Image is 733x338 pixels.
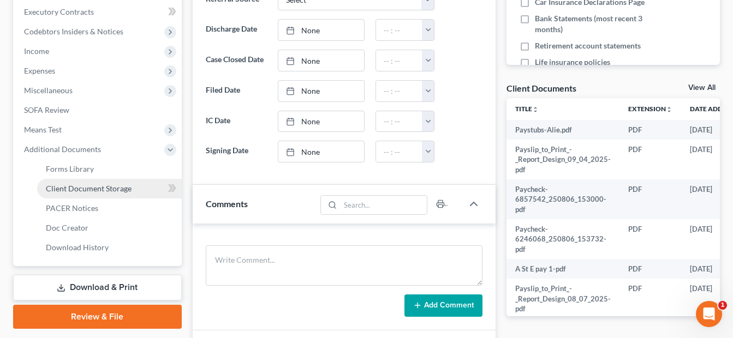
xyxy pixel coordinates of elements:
td: PDF [619,120,681,140]
a: Forms Library [37,159,182,179]
a: None [278,50,364,71]
span: Comments [206,198,248,209]
td: PDF [619,140,681,179]
iframe: Intercom live chat [696,301,722,327]
span: Forms Library [46,164,94,173]
span: Retirement account statements [535,40,641,51]
a: None [278,20,364,40]
i: unfold_more [532,106,539,113]
button: Add Comment [404,294,482,317]
span: Doc Creator [46,223,88,232]
a: Client Document Storage [37,179,182,198]
a: Titleunfold_more [515,105,539,113]
td: Paycheck-6246068_250806_153732-pdf [506,219,619,259]
span: Client Document Storage [46,184,132,193]
span: SOFA Review [24,105,69,114]
a: Download & Print [13,275,182,300]
span: Codebtors Insiders & Notices [24,27,123,36]
td: Payslip_to_Print_-_Report_Design_09_04_2025-pdf [506,140,619,179]
td: Paystubs-Alie.pdf [506,120,619,140]
label: Signing Date [200,141,272,162]
span: Means Test [24,125,62,134]
td: A St E pay 1-pdf [506,259,619,279]
a: View All [688,84,716,92]
span: PACER Notices [46,203,98,213]
span: Bank Statements (most recent 3 months) [535,13,657,35]
a: Download History [37,238,182,257]
div: Client Documents [506,82,576,94]
span: Executory Contracts [24,7,94,16]
td: PDF [619,219,681,259]
span: 1 [718,301,727,310]
td: PDF [619,179,681,219]
span: Download History [46,243,109,252]
td: Paycheck-6857542_250806_153000-pdf [506,179,619,219]
a: Review & File [13,305,182,329]
input: Search... [341,196,427,214]
span: Additional Documents [24,144,101,154]
input: -- : -- [376,141,422,162]
td: PDF [619,259,681,279]
a: None [278,111,364,132]
a: None [278,141,364,162]
input: -- : -- [376,81,422,101]
span: Life insurance policies [535,57,610,68]
label: IC Date [200,111,272,132]
i: unfold_more [666,106,672,113]
label: Case Closed Date [200,50,272,71]
a: Executory Contracts [15,2,182,22]
a: Doc Creator [37,218,182,238]
td: Payslip_to_Print_-_Report_Design_08_07_2025-pdf [506,279,619,318]
span: Expenses [24,66,55,75]
input: -- : -- [376,20,422,40]
input: -- : -- [376,50,422,71]
a: SOFA Review [15,100,182,120]
td: PDF [619,279,681,318]
a: None [278,81,364,101]
a: Extensionunfold_more [628,105,672,113]
label: Filed Date [200,80,272,102]
span: Miscellaneous [24,86,73,95]
label: Discharge Date [200,19,272,41]
input: -- : -- [376,111,422,132]
span: Income [24,46,49,56]
a: PACER Notices [37,198,182,218]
